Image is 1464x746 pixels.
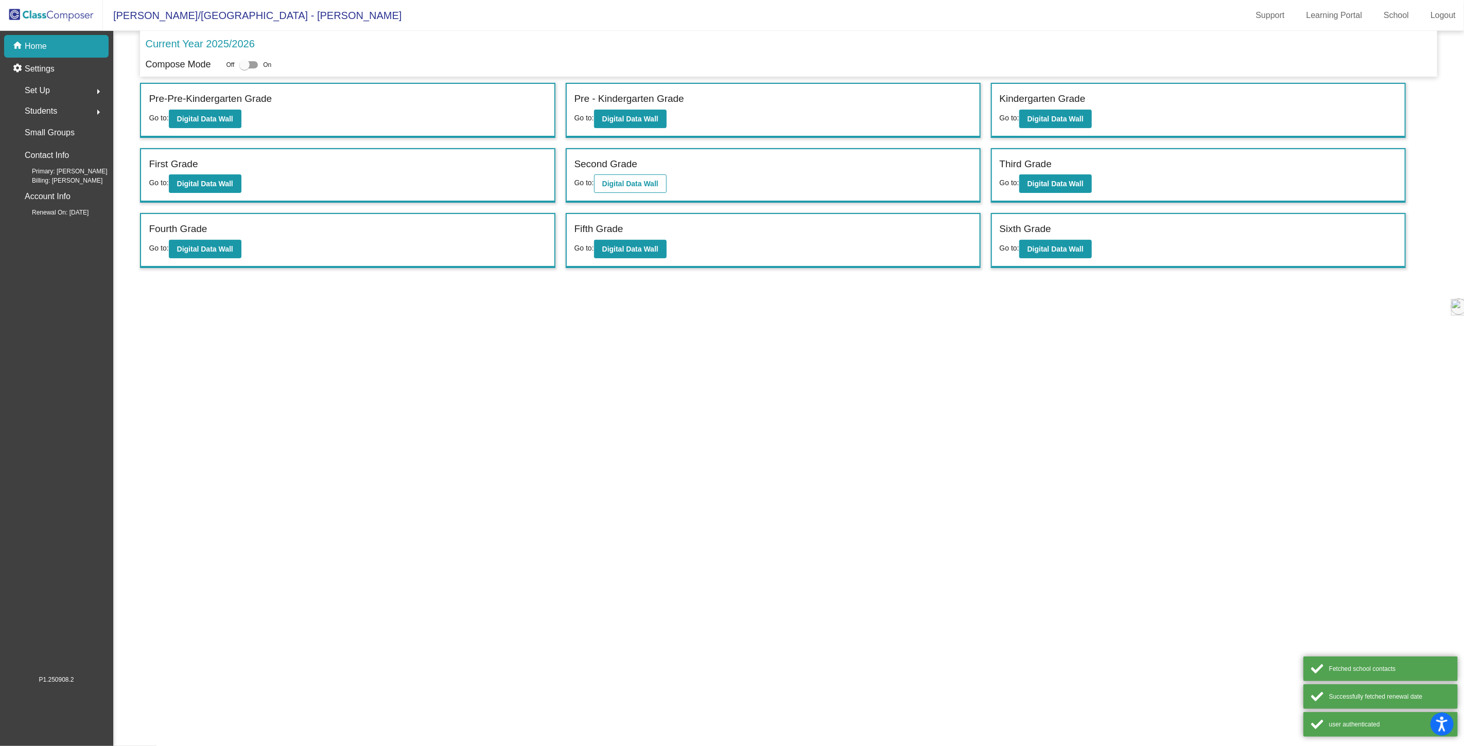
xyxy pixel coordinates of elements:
[1027,245,1084,253] b: Digital Data Wall
[1000,179,1019,187] span: Go to:
[25,104,57,118] span: Students
[263,60,271,69] span: On
[25,126,75,140] p: Small Groups
[1375,7,1417,24] a: School
[594,174,667,193] button: Digital Data Wall
[1019,240,1092,258] button: Digital Data Wall
[1298,7,1371,24] a: Learning Portal
[574,222,623,237] label: Fifth Grade
[145,58,211,72] p: Compose Mode
[25,40,47,52] p: Home
[574,179,594,187] span: Go to:
[1000,114,1019,122] span: Go to:
[15,208,89,217] span: Renewal On: [DATE]
[1000,157,1052,172] label: Third Grade
[574,114,594,122] span: Go to:
[25,148,69,163] p: Contact Info
[594,110,667,128] button: Digital Data Wall
[149,222,207,237] label: Fourth Grade
[602,180,658,188] b: Digital Data Wall
[574,157,638,172] label: Second Grade
[1027,180,1084,188] b: Digital Data Wall
[602,245,658,253] b: Digital Data Wall
[1422,7,1464,24] a: Logout
[1019,174,1092,193] button: Digital Data Wall
[574,92,684,106] label: Pre - Kindergarten Grade
[25,189,71,204] p: Account Info
[149,179,168,187] span: Go to:
[574,244,594,252] span: Go to:
[145,36,254,51] p: Current Year 2025/2026
[1027,115,1084,123] b: Digital Data Wall
[594,240,667,258] button: Digital Data Wall
[177,245,233,253] b: Digital Data Wall
[1329,692,1450,701] div: Successfully fetched renewal date
[177,115,233,123] b: Digital Data Wall
[1329,664,1450,673] div: Fetched school contacts
[1000,222,1051,237] label: Sixth Grade
[92,106,104,118] mat-icon: arrow_right
[15,176,102,185] span: Billing: [PERSON_NAME]
[1019,110,1092,128] button: Digital Data Wall
[149,92,272,106] label: Pre-Pre-Kindergarten Grade
[149,114,168,122] span: Go to:
[25,83,50,98] span: Set Up
[169,110,241,128] button: Digital Data Wall
[149,244,168,252] span: Go to:
[1000,244,1019,252] span: Go to:
[25,63,55,75] p: Settings
[226,60,235,69] span: Off
[169,240,241,258] button: Digital Data Wall
[12,40,25,52] mat-icon: home
[12,63,25,75] mat-icon: settings
[177,180,233,188] b: Digital Data Wall
[1248,7,1293,24] a: Support
[92,85,104,98] mat-icon: arrow_right
[1000,92,1086,106] label: Kindergarten Grade
[103,7,402,24] span: [PERSON_NAME]/[GEOGRAPHIC_DATA] - [PERSON_NAME]
[169,174,241,193] button: Digital Data Wall
[15,167,108,176] span: Primary: [PERSON_NAME]
[149,157,198,172] label: First Grade
[602,115,658,123] b: Digital Data Wall
[1329,720,1450,729] div: user authenticated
